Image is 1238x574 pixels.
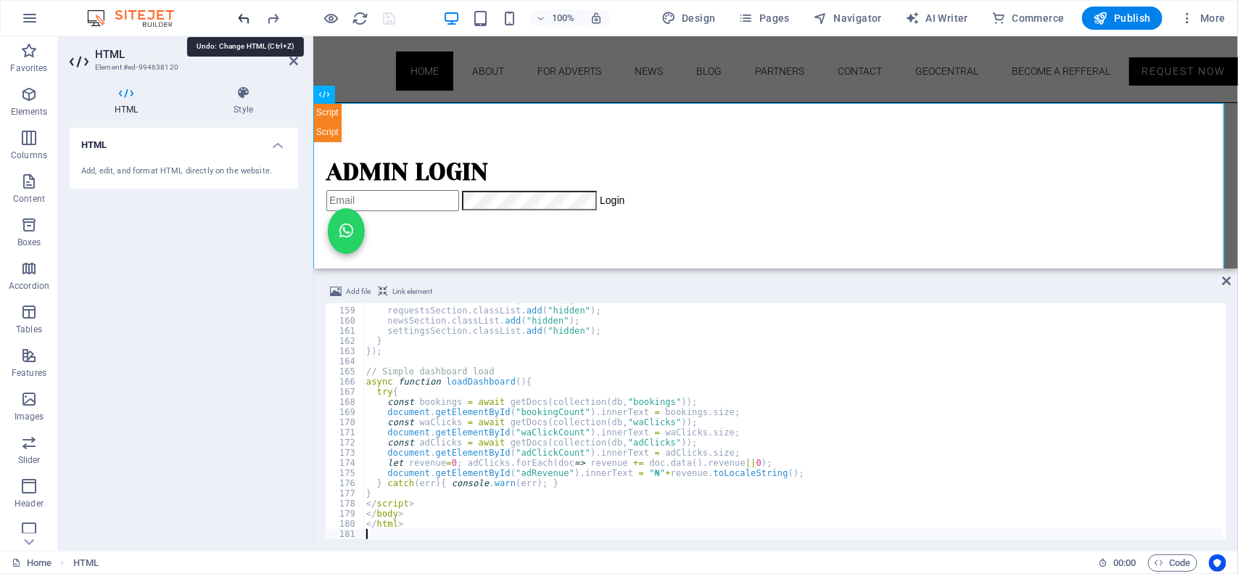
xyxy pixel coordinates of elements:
h3: Element #ed-994638120 [95,61,269,74]
span: Design [661,11,716,25]
button: undo [236,9,253,27]
div: 164 [326,356,365,366]
button: 100% [530,9,582,27]
button: Design [656,7,722,30]
div: 168 [326,397,365,407]
span: AI Writer [905,11,968,25]
span: More [1180,11,1226,25]
h4: HTML [70,86,189,116]
p: Images [15,411,44,422]
button: Code [1148,554,1197,572]
span: Publish [1094,11,1151,25]
span: Add file [346,283,371,300]
i: Redo: Change HTML (Ctrl+Y, ⌘+Y) [265,10,282,27]
div: 181 [326,529,365,539]
div: 176 [326,478,365,488]
button: Navigator [807,7,888,30]
button: Usercentrics [1209,554,1226,572]
div: 167 [326,387,365,397]
div: 170 [326,417,365,427]
div: 169 [326,407,365,417]
button: reload [352,9,369,27]
h6: Session time [1098,554,1136,572]
a: Click to cancel selection. Double-click to open Pages [12,554,51,572]
p: Features [12,367,46,379]
p: Tables [16,324,42,335]
span: Commerce [991,11,1065,25]
span: Link element [392,283,432,300]
div: 177 [326,488,365,499]
input: Email [13,154,146,174]
div: 159 [326,306,365,316]
p: Boxes [17,237,41,248]
p: Elements [11,106,48,118]
button: More [1174,7,1231,30]
button: Commerce [986,7,1070,30]
p: Content [13,193,45,205]
div: 163 [326,346,365,356]
span: : [1123,557,1126,568]
button: Publish [1082,7,1163,30]
h6: 100% [552,9,575,27]
button: AI Writer [899,7,974,30]
p: Slider [18,454,41,466]
div: 172 [326,438,365,448]
div: 178 [326,499,365,509]
h4: Style [189,86,298,116]
div: 173 [326,448,365,458]
div: 179 [326,509,365,519]
nav: breadcrumb [73,554,99,572]
span: 00 00 [1113,554,1136,572]
div: 165 [326,366,365,377]
div: Add, edit, and format HTML directly on the website. [81,165,286,178]
div: 161 [326,326,365,336]
button: Pages [733,7,796,30]
p: Favorites [10,62,47,74]
button: redo [265,9,282,27]
span: Pages [739,11,790,25]
button: Link element [376,283,434,300]
div: 162 [326,336,365,346]
div: 180 [326,519,365,529]
button: Add file [328,283,373,300]
p: Accordion [9,280,49,292]
p: Header [15,498,44,509]
h4: HTML [70,128,298,154]
p: Columns [11,149,47,161]
img: Editor Logo [83,9,192,27]
h2: HTML [95,48,298,61]
div: 171 [326,427,365,438]
span: Click to select. Double-click to edit [73,554,99,572]
div: 166 [326,377,365,387]
div: 174 [326,458,365,468]
span: Navigator [813,11,882,25]
div: 175 [326,468,365,478]
div: 160 [326,316,365,326]
span: Code [1155,554,1191,572]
